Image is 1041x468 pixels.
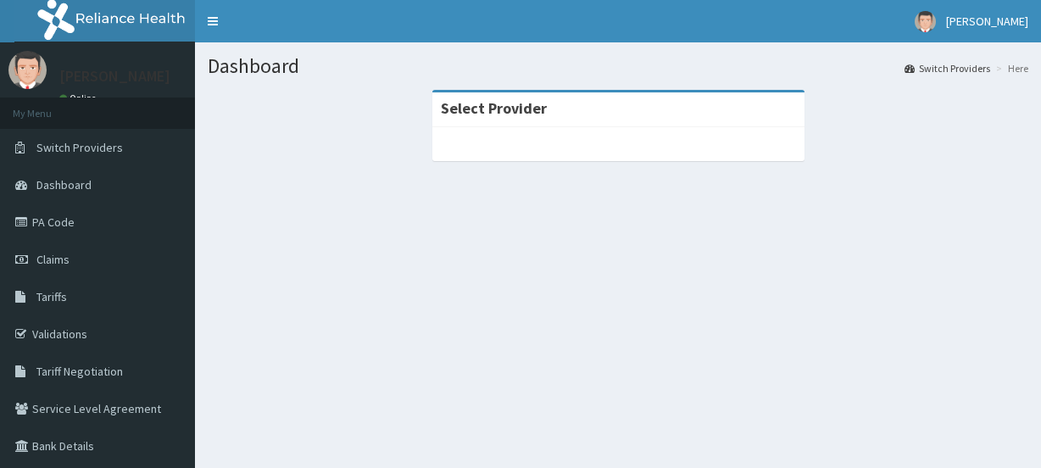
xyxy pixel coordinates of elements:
[905,61,990,75] a: Switch Providers
[36,140,123,155] span: Switch Providers
[36,177,92,192] span: Dashboard
[36,252,70,267] span: Claims
[36,364,123,379] span: Tariff Negotiation
[992,61,1028,75] li: Here
[946,14,1028,29] span: [PERSON_NAME]
[915,11,936,32] img: User Image
[8,51,47,89] img: User Image
[208,55,1028,77] h1: Dashboard
[59,92,100,104] a: Online
[441,98,547,118] strong: Select Provider
[36,289,67,304] span: Tariffs
[59,69,170,84] p: [PERSON_NAME]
